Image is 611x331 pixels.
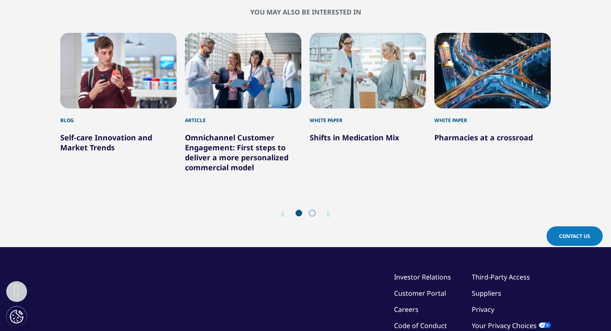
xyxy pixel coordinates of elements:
[472,272,530,282] a: Third-Party Access
[394,321,447,330] a: Code of Conduct
[394,305,419,314] a: Careers
[559,233,590,240] span: Contact Us
[60,33,177,172] div: 1 / 6
[60,108,177,124] div: Blog
[434,132,533,142] a: Pharmacies at a crossroad
[185,108,301,124] div: Article
[472,321,551,330] a: Your Privacy Choices
[281,210,292,218] div: Previous slide
[547,226,603,246] a: Contact Us
[472,305,494,314] a: Privacy
[6,306,27,327] button: Cookies Settings
[394,272,451,282] a: Investor Relations
[319,210,330,218] div: Next slide
[185,132,288,172] a: Omnichannel Customer Engagement: First steps to deliver a more personalized commercial model
[310,33,426,172] div: 3 / 6
[310,108,426,124] div: White Paper
[60,8,551,16] h2: You may also be interested in
[434,108,551,124] div: White Paper
[310,132,399,142] a: Shifts in Medication Mix
[60,132,152,152] a: Self-care Innovation and Market Trends
[185,33,301,172] div: 2 / 6
[472,289,501,298] a: Suppliers
[434,33,551,172] div: 4 / 6
[394,289,446,298] a: Customer Portal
